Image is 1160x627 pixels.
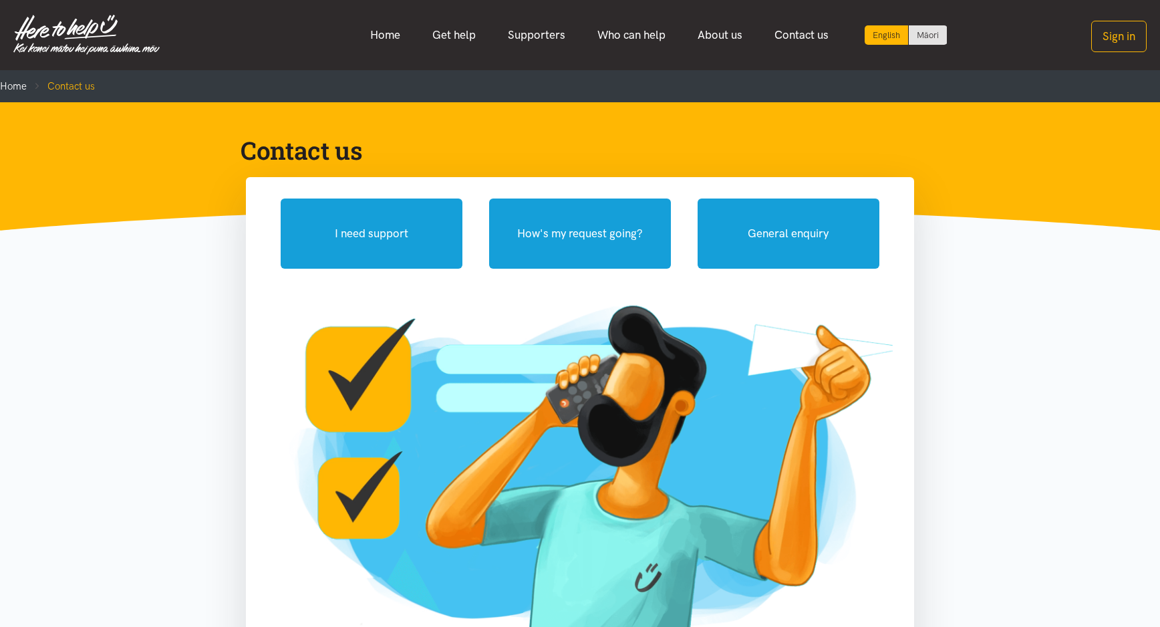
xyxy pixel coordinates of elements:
div: Current language [865,25,909,45]
a: Switch to Te Reo Māori [909,25,947,45]
button: General enquiry [698,199,879,269]
a: Who can help [581,21,682,49]
img: Home [13,15,160,55]
button: How's my request going? [489,199,671,269]
button: I need support [281,199,462,269]
li: Contact us [27,78,95,94]
h1: Contact us [241,134,898,166]
a: Contact us [758,21,845,49]
a: Get help [416,21,492,49]
button: Sign in [1091,21,1147,52]
a: Supporters [492,21,581,49]
a: Home [354,21,416,49]
a: About us [682,21,758,49]
div: Language toggle [865,25,948,45]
